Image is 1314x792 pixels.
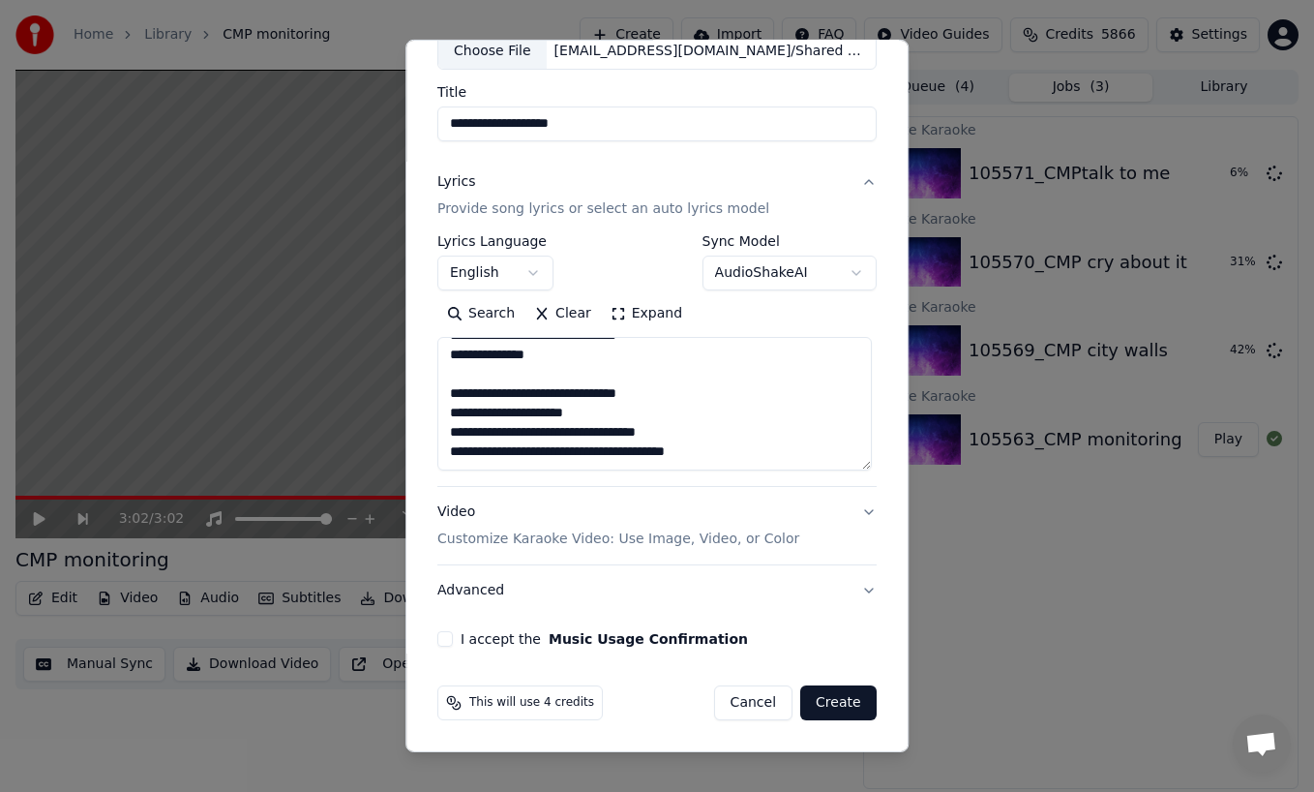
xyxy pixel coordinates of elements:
[461,632,748,646] label: I accept the
[437,503,799,549] div: Video
[437,298,524,329] button: Search
[437,487,877,564] button: VideoCustomize Karaoke Video: Use Image, Video, or Color
[549,632,748,646] button: I accept the
[547,42,876,61] div: [EMAIL_ADDRESS][DOMAIN_NAME]/Shared drives/Sing King G Drive/Filemaker/CPT_Tracks/New Content/105...
[601,298,692,329] button: Expand
[469,695,594,711] span: This will use 4 credits
[437,85,877,99] label: Title
[438,34,547,69] div: Choose File
[437,234,553,248] label: Lyrics Language
[714,685,792,720] button: Cancel
[800,685,877,720] button: Create
[702,234,877,248] label: Sync Model
[437,530,799,549] p: Customize Karaoke Video: Use Image, Video, or Color
[437,172,475,192] div: Lyrics
[437,234,877,486] div: LyricsProvide song lyrics or select an auto lyrics model
[437,199,769,219] p: Provide song lyrics or select an auto lyrics model
[524,298,601,329] button: Clear
[437,565,877,616] button: Advanced
[437,157,877,234] button: LyricsProvide song lyrics or select an auto lyrics model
